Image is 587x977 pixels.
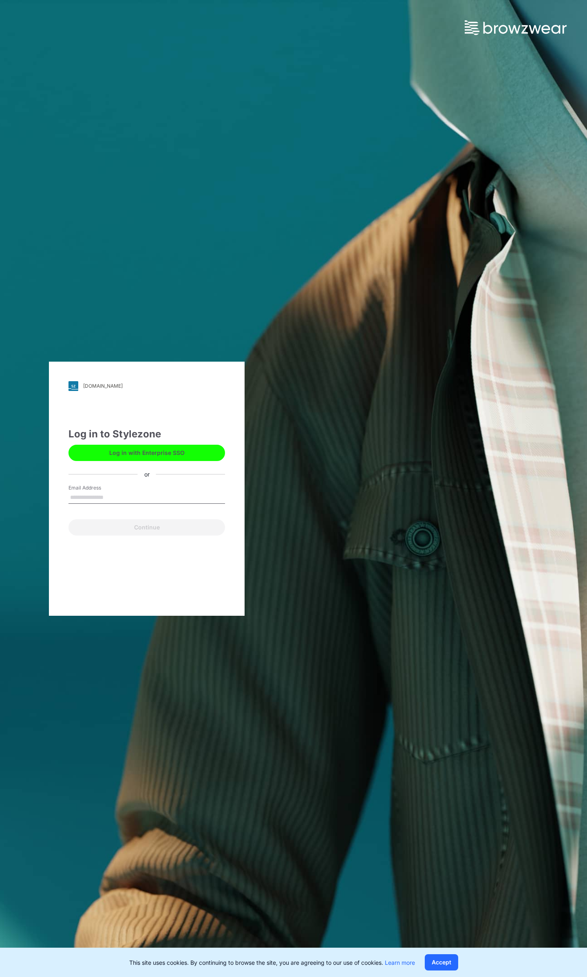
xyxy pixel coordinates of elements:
img: browzwear-logo.73288ffb.svg [465,20,567,35]
a: [DOMAIN_NAME] [68,381,225,391]
div: Log in to Stylezone [68,427,225,441]
button: Accept [425,954,458,970]
div: [DOMAIN_NAME] [83,383,123,389]
div: or [138,470,156,479]
label: Email Address [68,484,126,492]
img: svg+xml;base64,PHN2ZyB3aWR0aD0iMjgiIGhlaWdodD0iMjgiIHZpZXdCb3g9IjAgMCAyOCAyOCIgZmlsbD0ibm9uZSIgeG... [68,381,78,391]
p: This site uses cookies. By continuing to browse the site, you are agreeing to our use of cookies. [129,958,415,967]
button: Log in with Enterprise SSO [68,445,225,461]
a: Learn more [385,959,415,966]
